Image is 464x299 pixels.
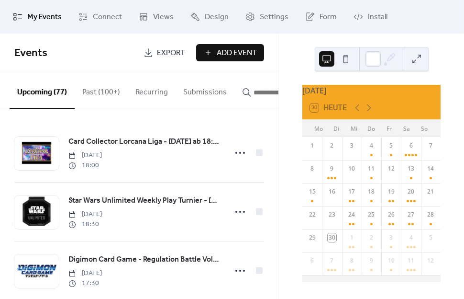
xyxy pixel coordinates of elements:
[68,253,221,266] a: Digimon Card Game - Regulation Battle Vol.3 - [DATE] ab 17.30 Uhr
[27,11,62,23] span: My Events
[415,120,433,137] div: So
[68,161,102,171] span: 18:00
[196,44,264,61] button: Add Event
[363,120,380,137] div: Do
[347,210,356,219] div: 24
[387,141,396,150] div: 5
[217,47,257,59] span: Add Event
[345,120,363,137] div: Mi
[347,233,356,242] div: 1
[132,4,181,30] a: Views
[367,233,376,242] div: 2
[367,141,376,150] div: 4
[368,11,387,23] span: Install
[68,209,102,219] span: [DATE]
[407,164,415,173] div: 13
[407,256,415,265] div: 11
[367,164,376,173] div: 11
[328,120,345,137] div: Di
[407,233,415,242] div: 4
[328,187,336,196] div: 16
[260,11,288,23] span: Settings
[308,187,317,196] div: 15
[308,164,317,173] div: 8
[398,120,416,137] div: Sa
[176,72,234,108] button: Submissions
[347,187,356,196] div: 17
[367,210,376,219] div: 25
[68,136,221,148] span: Card Collector Lorcana Liga - [DATE] ab 18:00 Uhr
[308,210,317,219] div: 22
[68,268,102,278] span: [DATE]
[387,233,396,242] div: 3
[68,195,221,207] a: Star Wars Unlimited Weekly Play Turnier - [DATE] ab 18:30 Uhr
[346,4,395,30] a: Install
[136,44,192,61] a: Export
[328,141,336,150] div: 2
[93,11,122,23] span: Connect
[14,43,47,64] span: Events
[328,233,336,242] div: 30
[426,164,435,173] div: 14
[367,256,376,265] div: 9
[205,11,229,23] span: Design
[407,210,415,219] div: 27
[347,164,356,173] div: 10
[426,187,435,196] div: 21
[347,141,356,150] div: 3
[387,187,396,196] div: 19
[10,72,75,109] button: Upcoming (77)
[308,256,317,265] div: 6
[308,233,317,242] div: 29
[68,150,102,161] span: [DATE]
[320,11,337,23] span: Form
[308,141,317,150] div: 1
[426,141,435,150] div: 7
[328,210,336,219] div: 23
[68,278,102,288] span: 17:30
[426,256,435,265] div: 12
[128,72,176,108] button: Recurring
[328,164,336,173] div: 9
[157,47,185,59] span: Export
[426,210,435,219] div: 28
[310,120,328,137] div: Mo
[407,141,415,150] div: 6
[387,256,396,265] div: 10
[387,210,396,219] div: 26
[387,164,396,173] div: 12
[68,195,221,207] span: Star Wars Unlimited Weekly Play Turnier - [DATE] ab 18:30 Uhr
[328,256,336,265] div: 7
[347,256,356,265] div: 8
[238,4,296,30] a: Settings
[68,219,102,230] span: 18:30
[153,11,174,23] span: Views
[6,4,69,30] a: My Events
[302,85,441,96] div: [DATE]
[68,254,221,265] span: Digimon Card Game - Regulation Battle Vol.3 - [DATE] ab 17.30 Uhr
[380,120,398,137] div: Fr
[367,187,376,196] div: 18
[298,4,344,30] a: Form
[75,72,128,108] button: Past (100+)
[68,136,221,148] a: Card Collector Lorcana Liga - [DATE] ab 18:00 Uhr
[407,187,415,196] div: 20
[71,4,129,30] a: Connect
[426,233,435,242] div: 5
[183,4,236,30] a: Design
